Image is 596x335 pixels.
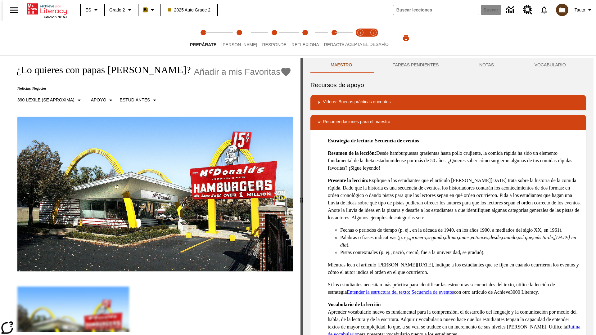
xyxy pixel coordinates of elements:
span: Responde [262,42,287,47]
button: Seleccionar estudiante [117,95,161,106]
p: Noticias: Negocios [10,86,291,91]
p: 390 Lexile (Se aproxima) [17,97,74,103]
span: Añadir a mis Favoritas [194,67,281,77]
text: 1 [359,31,361,34]
p: Estudiantes [120,97,150,103]
img: Uno de los primeros locales de McDonald's, con el icónico letrero rojo y los arcos amarillos. [17,117,293,272]
em: segundo [427,235,444,240]
span: ACEPTA EL DESAFÍO [345,42,389,47]
h1: ¿Lo quieres con papas [PERSON_NAME]? [10,64,191,76]
p: Mientras leen el artículo [PERSON_NAME][DATE], indique a los estudiantes que se fijen en cuándo o... [328,261,581,276]
em: más tarde [533,235,553,240]
em: primero [410,235,426,240]
p: Desde hamburguesas grasientas hasta pollo crujiente, la comida rápida ha sido un elemento fundame... [328,150,581,172]
a: Entender la estructura del texto: Secuencia de eventos [347,289,454,295]
button: Acepta el desafío contesta step 2 of 2 [364,21,382,55]
button: Lee step 2 of 5 [216,21,262,55]
button: Añadir a mis Favoritas - ¿Lo quieres con papas fritas? [194,66,292,77]
em: entonces [471,235,488,240]
span: ES [85,7,91,13]
li: Palabras o frases indicativas (p. ej., , , , , , , , , , ). [340,234,581,249]
img: avatar image [556,4,568,16]
a: Centro de recursos, Se abrirá en una pestaña nueva. [519,2,536,18]
strong: Estrategia de lectura: Secuencia de eventos [328,138,419,143]
button: Lenguaje: ES, Selecciona un idioma [83,4,102,16]
a: Notificaciones [536,2,552,18]
p: Apoyo [91,97,106,103]
p: Explique a los estudiantes que el artículo [PERSON_NAME][DATE] trata sobre la historia de la comi... [328,177,581,221]
p: Videos: Buenas prácticas docentes [323,99,391,106]
button: TAREAS PENDIENTES [372,58,459,73]
button: Grado: Grado 2, Elige un grado [107,4,136,16]
em: desde [490,235,501,240]
button: Escoja un nuevo avatar [552,2,572,18]
span: [PERSON_NAME] [221,42,257,47]
button: Maestro [310,58,372,73]
em: cuando [502,235,517,240]
button: Reflexiona step 4 of 5 [287,21,324,55]
span: Grado 2 [109,7,125,13]
em: así que [518,235,532,240]
strong: Presente la lección: [328,178,368,183]
span: Tauto [575,7,585,13]
a: Centro de información [502,2,519,19]
li: Pistas contextuales (p. ej., nació, creció, fue a la universidad, se graduó). [340,249,581,256]
h6: Recursos de apoyo [310,80,586,90]
button: Perfil/Configuración [572,4,596,16]
button: Responde step 3 of 5 [257,21,291,55]
div: Instructional Panel Tabs [310,58,586,73]
button: Acepta el desafío lee step 1 of 2 [351,21,369,55]
div: Videos: Buenas prácticas docentes [310,95,586,110]
strong: Vocabulario de la lección [328,302,381,307]
span: B [144,6,147,14]
li: Fechas o periodos de tiempo (p. ej., en la década de 1940, en los años 1900, a mediados del siglo... [340,226,581,234]
em: último [445,235,458,240]
div: Pulsa la tecla de intro o la barra espaciadora y luego presiona las flechas de derecha e izquierd... [300,58,303,335]
text: 2 [372,31,374,34]
button: Prepárate step 1 of 5 [185,21,221,55]
button: VOCABULARIO [514,58,586,73]
span: 2025 Auto Grade 2 [168,7,211,13]
span: Reflexiona [291,42,319,47]
button: Imprimir [396,33,416,44]
div: activity [303,58,594,335]
span: Edición de NJ [44,15,67,19]
input: Buscar campo [393,5,479,15]
div: Portada [27,2,67,19]
button: Abrir el menú lateral [5,1,23,19]
button: Seleccione Lexile, 390 Lexile (Se aproxima) [15,95,85,106]
span: Redacta [324,42,345,47]
div: reading [2,58,300,332]
button: Tipo de apoyo, Apoyo [88,95,117,106]
button: NOTAS [459,58,514,73]
div: Recomendaciones para el maestro [310,115,586,130]
button: Redacta step 5 of 5 [319,21,350,55]
em: antes [459,235,470,240]
strong: Resumen de la lección: [328,150,376,156]
button: Boost El color de la clase es anaranjado claro. Cambiar el color de la clase. [140,4,159,16]
p: Recomendaciones para el maestro [323,118,390,126]
span: Prepárate [190,42,216,47]
p: Si los estudiantes necesitan más práctica para identificar las estructuras secuenciales del texto... [328,281,581,296]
